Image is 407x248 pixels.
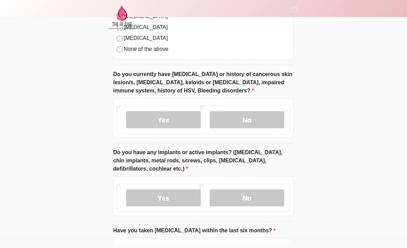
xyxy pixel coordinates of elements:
label: Have you taken [MEDICAL_DATA] within the last six months? [113,227,276,235]
label: Do you currently have [MEDICAL_DATA] or history of cancerous skin lesion/s, [MEDICAL_DATA], keloi... [113,71,294,95]
label: Do you have any implants or active implants? ([MEDICAL_DATA], chin implants, metal rods, screws, ... [113,149,294,173]
label: No [210,190,284,207]
label: Yes [126,112,201,129]
label: Yes [126,190,201,207]
label: [MEDICAL_DATA] [124,34,290,43]
label: None of the above [124,45,290,54]
label: No [210,112,284,129]
input: None of the above [117,47,122,53]
input: [MEDICAL_DATA] [117,36,122,42]
img: The IV Bar, LLC Logo [106,5,137,29]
